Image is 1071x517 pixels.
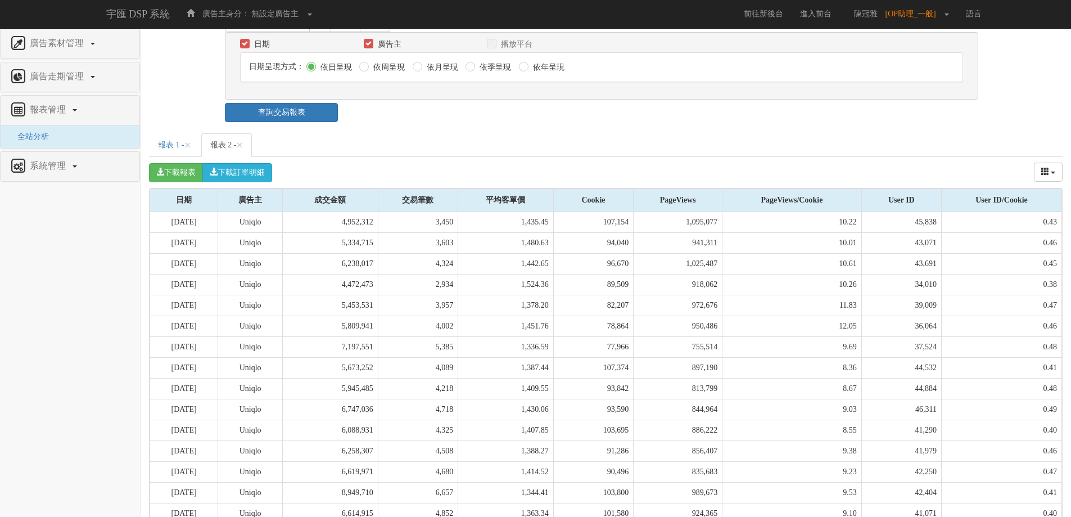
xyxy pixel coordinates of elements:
td: 0.41 [942,357,1062,378]
td: [DATE] [150,232,218,253]
td: 1,095,077 [634,212,722,233]
td: 6,619,971 [283,461,378,482]
span: × [184,138,191,152]
td: 37,524 [861,336,941,357]
td: 2,934 [378,274,458,295]
div: Cookie [554,189,633,212]
span: [OP助理_一般] [885,10,942,18]
label: 依周呈現 [370,62,405,73]
button: Close [184,140,191,151]
td: 93,590 [553,399,633,420]
td: 1,409.55 [458,378,554,399]
span: 廣告走期管理 [27,71,89,81]
div: 廣告主 [218,189,282,212]
td: 42,250 [861,461,941,482]
label: 依年呈現 [530,62,564,73]
div: 交易筆數 [378,189,458,212]
td: Uniqlo [218,399,283,420]
td: 0.43 [942,212,1062,233]
td: Uniqlo [218,232,283,253]
td: 3,957 [378,295,458,316]
td: 10.61 [722,253,862,274]
button: 下載訂單明細 [202,163,272,182]
td: 0.45 [942,253,1062,274]
td: 5,809,941 [283,316,378,336]
td: 0.38 [942,274,1062,295]
a: 報表管理 [9,101,131,119]
td: [DATE] [150,316,218,336]
a: 廣告走期管理 [9,68,131,86]
td: 4,472,473 [283,274,378,295]
span: 陳冠雅 [848,10,883,18]
div: PageViews/Cookie [722,189,861,212]
td: 10.01 [722,232,862,253]
td: 8,949,710 [283,482,378,503]
td: 107,374 [553,357,633,378]
td: [DATE] [150,440,218,461]
td: 0.41 [942,482,1062,503]
td: 41,979 [861,440,941,461]
td: 1,430.06 [458,399,554,420]
td: 941,311 [634,232,722,253]
td: 96,670 [553,253,633,274]
td: 90,496 [553,461,633,482]
td: 6,747,036 [283,399,378,420]
span: 系統管理 [27,161,71,170]
div: User ID/Cookie [942,189,1061,212]
td: [DATE] [150,274,218,295]
td: 1,407.85 [458,420,554,440]
td: 7,197,551 [283,336,378,357]
td: 11.83 [722,295,862,316]
td: 89,509 [553,274,633,295]
td: 886,222 [634,420,722,440]
td: 844,964 [634,399,722,420]
td: Uniqlo [218,274,283,295]
label: 依季呈現 [477,62,511,73]
td: 6,088,931 [283,420,378,440]
td: Uniqlo [218,212,283,233]
div: Columns [1034,163,1063,182]
td: 12.05 [722,316,862,336]
td: 1,025,487 [634,253,722,274]
td: 4,718 [378,399,458,420]
td: 813,799 [634,378,722,399]
td: 3,603 [378,232,458,253]
label: 播放平台 [498,39,532,50]
td: 4,952,312 [283,212,378,233]
td: 1,524.36 [458,274,554,295]
td: 8.67 [722,378,862,399]
a: 報表 1 - [149,133,200,157]
td: 755,514 [634,336,722,357]
td: 41,290 [861,420,941,440]
td: [DATE] [150,212,218,233]
td: 4,508 [378,440,458,461]
td: 6,238,017 [283,253,378,274]
td: 5,945,485 [283,378,378,399]
td: [DATE] [150,482,218,503]
td: Uniqlo [218,440,283,461]
td: 0.40 [942,420,1062,440]
span: 廣告素材管理 [27,38,89,48]
td: 897,190 [634,357,722,378]
a: 系統管理 [9,158,131,176]
td: 0.48 [942,378,1062,399]
span: × [236,138,243,152]
td: 9.53 [722,482,862,503]
div: 日期 [150,189,218,212]
div: 成交金額 [283,189,378,212]
td: 1,387.44 [458,357,554,378]
td: 9.03 [722,399,862,420]
td: 36,064 [861,316,941,336]
label: 依月呈現 [424,62,458,73]
td: 0.47 [942,461,1062,482]
div: PageViews [634,189,722,212]
button: Close [236,140,243,151]
td: 43,071 [861,232,941,253]
td: 107,154 [553,212,633,233]
td: Uniqlo [218,482,283,503]
td: 5,334,715 [283,232,378,253]
td: Uniqlo [218,316,283,336]
td: 103,800 [553,482,633,503]
td: Uniqlo [218,295,283,316]
td: 835,683 [634,461,722,482]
